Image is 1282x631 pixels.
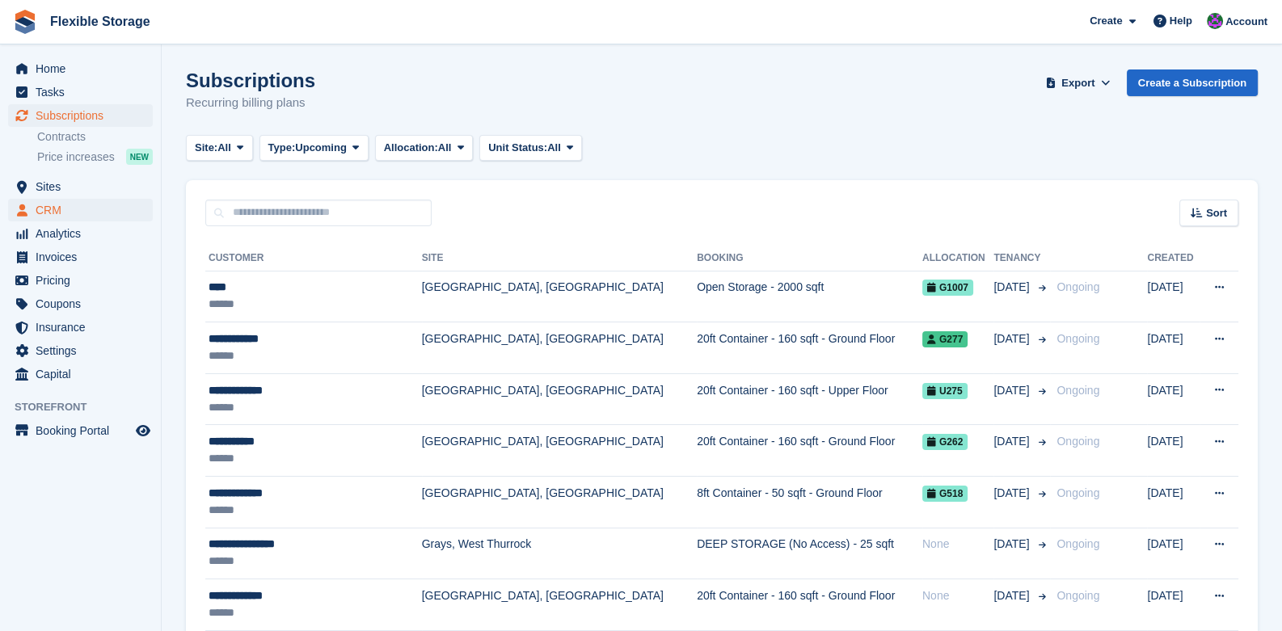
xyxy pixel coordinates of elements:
td: 20ft Container - 160 sqft - Ground Floor [697,425,922,477]
span: Ongoing [1056,280,1099,293]
span: Settings [36,339,133,362]
span: Type: [268,140,296,156]
span: [DATE] [993,536,1032,553]
td: [DATE] [1147,322,1200,374]
span: Ongoing [1056,486,1099,499]
td: DEEP STORAGE (No Access) - 25 sqft [697,528,922,579]
span: Ongoing [1056,589,1099,602]
span: [DATE] [993,279,1032,296]
span: Help [1170,13,1192,29]
td: [DATE] [1147,476,1200,528]
span: [DATE] [993,587,1032,604]
a: menu [8,57,153,80]
td: [GEOGRAPHIC_DATA], [GEOGRAPHIC_DATA] [422,425,697,477]
h1: Subscriptions [186,69,315,91]
span: [DATE] [993,330,1032,347]
td: [DATE] [1147,425,1200,477]
span: [DATE] [993,382,1032,399]
span: G1007 [922,280,973,296]
td: 20ft Container - 160 sqft - Upper Floor [697,373,922,425]
td: [DATE] [1147,373,1200,425]
td: [DATE] [1147,528,1200,579]
a: Price increases NEW [37,148,153,166]
span: Tasks [36,81,133,103]
span: Unit Status: [488,140,547,156]
span: [DATE] [993,433,1032,450]
a: menu [8,316,153,339]
span: Insurance [36,316,133,339]
th: Allocation [922,246,993,271]
p: Recurring billing plans [186,94,315,112]
span: Export [1061,75,1094,91]
td: 20ft Container - 160 sqft - Ground Floor [697,322,922,374]
th: Site [422,246,697,271]
a: menu [8,81,153,103]
a: menu [8,292,153,315]
span: Site: [195,140,217,156]
a: menu [8,175,153,198]
span: G518 [922,486,968,502]
a: Contracts [37,129,153,145]
a: menu [8,339,153,362]
td: Grays, West Thurrock [422,528,697,579]
div: None [922,587,993,604]
td: Open Storage - 2000 sqft [697,271,922,322]
span: Pricing [36,269,133,292]
a: menu [8,104,153,127]
td: 20ft Container - 160 sqft - Ground Floor [697,579,922,631]
button: Type: Upcoming [259,135,369,162]
span: All [438,140,452,156]
span: Price increases [37,149,115,165]
td: 8ft Container - 50 sqft - Ground Floor [697,476,922,528]
span: Create [1090,13,1122,29]
span: Account [1225,14,1267,30]
a: menu [8,363,153,385]
a: Flexible Storage [44,8,157,35]
button: Allocation: All [375,135,474,162]
button: Site: All [186,135,253,162]
th: Created [1147,246,1200,271]
img: Daniel Douglas [1207,13,1223,29]
td: [GEOGRAPHIC_DATA], [GEOGRAPHIC_DATA] [422,579,697,631]
a: menu [8,246,153,268]
span: G277 [922,331,968,347]
span: Coupons [36,292,133,315]
span: Sites [36,175,133,198]
span: Ongoing [1056,384,1099,397]
span: Home [36,57,133,80]
a: menu [8,419,153,442]
span: Analytics [36,222,133,245]
span: [DATE] [993,485,1032,502]
span: CRM [36,199,133,221]
td: [DATE] [1147,271,1200,322]
a: Create a Subscription [1127,69,1258,96]
button: Export [1043,69,1114,96]
div: None [922,536,993,553]
span: All [217,140,231,156]
span: U275 [922,383,968,399]
td: [DATE] [1147,579,1200,631]
span: Allocation: [384,140,438,156]
a: menu [8,222,153,245]
td: [GEOGRAPHIC_DATA], [GEOGRAPHIC_DATA] [422,373,697,425]
a: Preview store [133,421,153,440]
span: Invoices [36,246,133,268]
span: Storefront [15,399,161,415]
span: Sort [1206,205,1227,221]
span: Upcoming [295,140,347,156]
th: Tenancy [993,246,1050,271]
td: [GEOGRAPHIC_DATA], [GEOGRAPHIC_DATA] [422,322,697,374]
span: Capital [36,363,133,385]
span: Booking Portal [36,419,133,442]
td: [GEOGRAPHIC_DATA], [GEOGRAPHIC_DATA] [422,271,697,322]
td: [GEOGRAPHIC_DATA], [GEOGRAPHIC_DATA] [422,476,697,528]
span: Subscriptions [36,104,133,127]
button: Unit Status: All [479,135,582,162]
a: menu [8,269,153,292]
span: Ongoing [1056,435,1099,448]
span: Ongoing [1056,332,1099,345]
div: NEW [126,149,153,165]
th: Booking [697,246,922,271]
span: G262 [922,434,968,450]
span: All [547,140,561,156]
